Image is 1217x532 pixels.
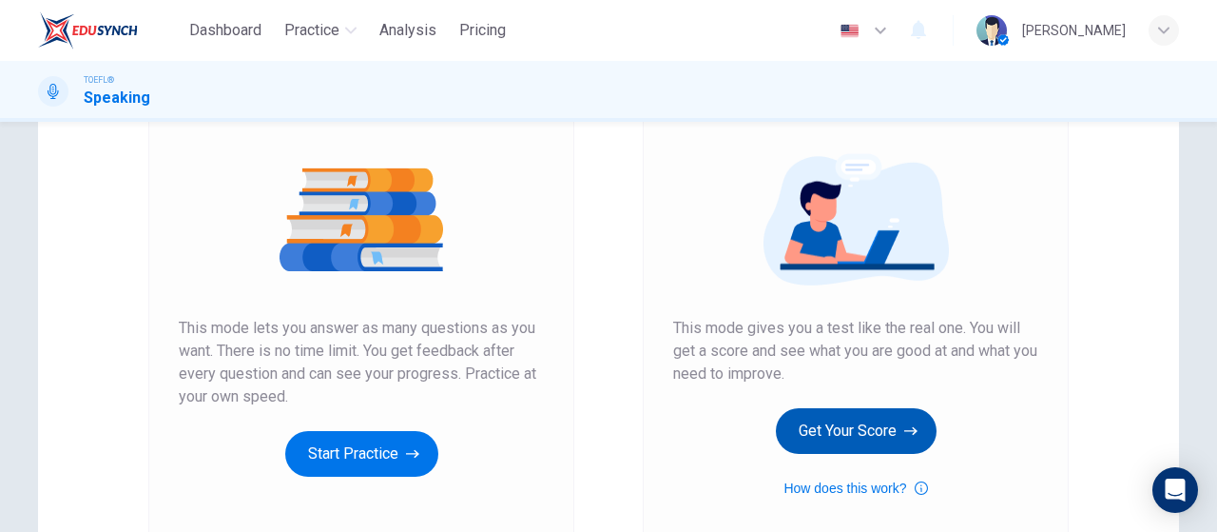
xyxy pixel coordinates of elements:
[84,87,150,109] h1: Speaking
[189,19,261,42] span: Dashboard
[838,24,861,38] img: en
[1152,467,1198,513] div: Open Intercom Messenger
[277,13,364,48] button: Practice
[776,408,937,454] button: Get Your Score
[182,13,269,48] button: Dashboard
[783,477,927,500] button: How does this work?
[372,13,444,48] button: Analysis
[976,15,1007,46] img: Profile picture
[1022,19,1126,42] div: [PERSON_NAME]
[379,19,436,42] span: Analysis
[459,19,506,42] span: Pricing
[452,13,513,48] button: Pricing
[179,317,544,408] span: This mode lets you answer as many questions as you want. There is no time limit. You get feedback...
[284,19,339,42] span: Practice
[84,73,114,87] span: TOEFL®
[38,11,182,49] a: EduSynch logo
[673,317,1038,385] span: This mode gives you a test like the real one. You will get a score and see what you are good at a...
[38,11,138,49] img: EduSynch logo
[285,431,438,477] button: Start Practice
